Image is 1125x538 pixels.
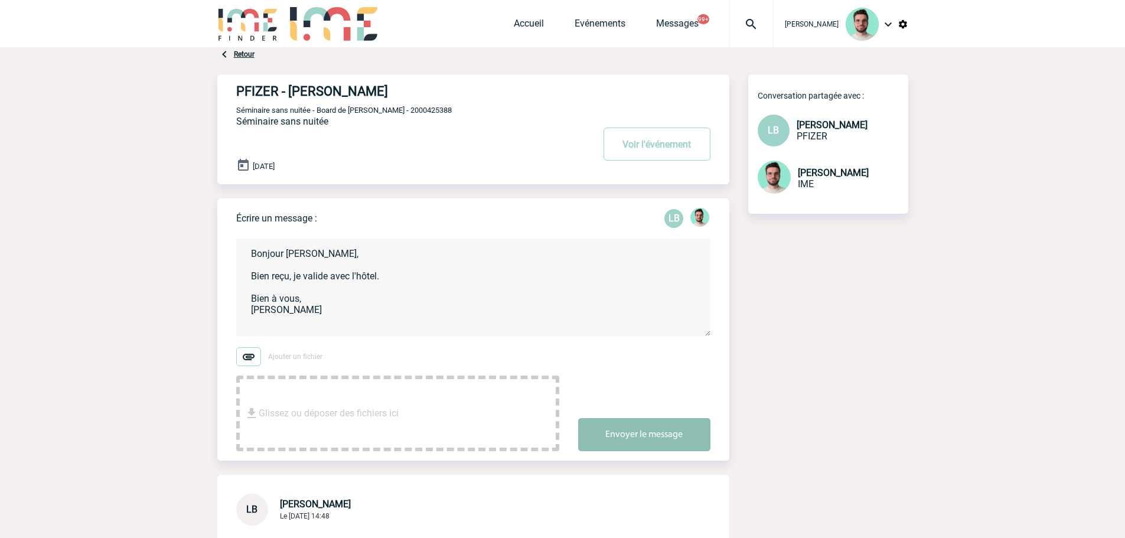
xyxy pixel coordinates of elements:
[798,167,869,178] span: [PERSON_NAME]
[758,161,791,194] img: 121547-2.png
[280,498,351,510] span: [PERSON_NAME]
[280,512,330,520] span: Le [DATE] 14:48
[690,208,709,227] img: 121547-2.png
[798,178,814,190] span: IME
[697,14,709,24] button: 99+
[575,18,625,34] a: Evénements
[664,209,683,228] div: Laurence BOUCHER
[758,91,908,100] p: Conversation partagée avec :
[656,18,699,34] a: Messages
[217,7,279,41] img: IME-Finder
[236,84,558,99] h4: PFIZER - [PERSON_NAME]
[246,504,257,515] span: LB
[234,50,255,58] a: Retour
[768,125,779,136] span: LB
[236,116,328,127] span: Séminaire sans nuitée
[236,213,317,224] p: Écrire un message :
[268,353,322,361] span: Ajouter un fichier
[253,162,275,171] span: [DATE]
[690,208,709,229] div: Benjamin ROLAND
[846,8,879,41] img: 121547-2.png
[797,131,827,142] span: PFIZER
[259,384,399,443] span: Glissez ou déposer des fichiers ici
[236,106,452,115] span: Séminaire sans nuitée - Board de [PERSON_NAME] - 2000425388
[604,128,710,161] button: Voir l'événement
[578,418,710,451] button: Envoyer le message
[664,209,683,228] p: LB
[797,119,868,131] span: [PERSON_NAME]
[244,406,259,420] img: file_download.svg
[514,18,544,34] a: Accueil
[785,20,839,28] span: [PERSON_NAME]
